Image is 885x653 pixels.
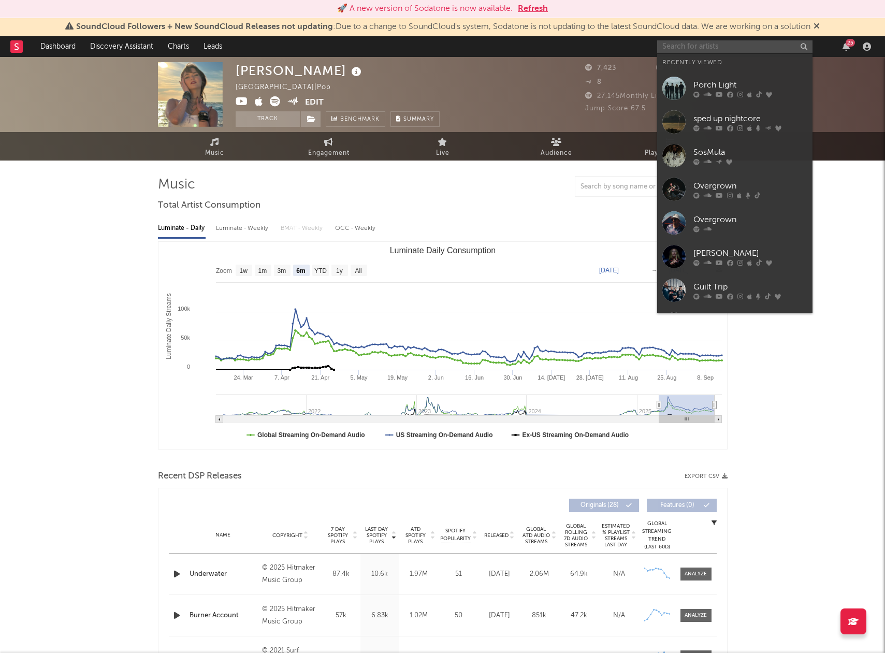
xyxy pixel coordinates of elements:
[196,36,229,57] a: Leads
[657,374,676,381] text: 25. Aug
[402,569,436,579] div: 1.97M
[257,431,365,439] text: Global Streaming On-Demand Audio
[576,374,603,381] text: 28. [DATE]
[693,79,807,91] div: Porch Light
[158,470,242,483] span: Recent DSP Releases
[178,306,190,312] text: 100k
[657,273,813,307] a: Guilt Trip
[585,79,602,85] span: 8
[83,36,161,57] a: Discovery Assistant
[326,111,385,127] a: Benchmark
[389,246,496,255] text: Luminate Daily Consumption
[657,139,813,172] a: SosMula
[651,267,658,274] text: →
[585,105,646,112] span: Jump Score: 67.5
[585,93,683,99] span: 27,145 Monthly Listeners
[482,569,517,579] div: [DATE]
[693,146,807,158] div: SosMula
[614,132,728,161] a: Playlists/Charts
[693,281,807,293] div: Guilt Trip
[576,502,623,509] span: Originals ( 28 )
[337,3,513,15] div: 🚀 A new version of Sodatone is now available.
[654,502,701,509] span: Features ( 0 )
[618,374,637,381] text: 11. Aug
[602,611,636,621] div: N/A
[158,132,272,161] a: Music
[657,105,813,139] a: sped up nightcore
[190,531,257,539] div: Name
[402,611,436,621] div: 1.02M
[363,526,390,545] span: Last Day Spotify Plays
[158,242,727,449] svg: Luminate Daily Consumption
[645,147,696,159] span: Playlists/Charts
[647,499,717,512] button: Features(0)
[693,247,807,259] div: [PERSON_NAME]
[190,569,257,579] a: Underwater
[657,206,813,240] a: Overgrown
[296,267,305,274] text: 6m
[161,36,196,57] a: Charts
[396,431,492,439] text: US Streaming On-Demand Audio
[311,374,329,381] text: 21. Apr
[541,147,572,159] span: Audience
[190,611,257,621] a: Burner Account
[500,132,614,161] a: Audience
[436,147,449,159] span: Live
[693,180,807,192] div: Overgrown
[324,526,352,545] span: 7 Day Spotify Plays
[656,65,688,71] span: 8,700
[685,473,728,480] button: Export CSV
[363,569,397,579] div: 10.6k
[814,23,820,31] span: Dismiss
[216,267,232,274] text: Zoom
[258,267,267,274] text: 1m
[657,71,813,105] a: Porch Light
[305,96,324,109] button: Edit
[274,374,289,381] text: 7. Apr
[236,62,364,79] div: [PERSON_NAME]
[602,523,630,548] span: Estimated % Playlist Streams Last Day
[403,117,434,122] span: Summary
[234,374,253,381] text: 24. Mar
[599,267,619,274] text: [DATE]
[386,132,500,161] a: Live
[76,23,810,31] span: : Due to a change to SoundCloud's system, Sodatone is not updating to the latest SoundCloud data....
[693,213,807,226] div: Overgrown
[76,23,333,31] span: SoundCloud Followers + New SoundCloud Releases not updating
[390,111,440,127] button: Summary
[272,532,302,539] span: Copyright
[846,39,855,47] div: 25
[843,42,850,51] button: 25
[441,611,477,621] div: 50
[335,220,376,237] div: OCC - Weekly
[440,527,471,543] span: Spotify Popularity
[181,335,190,341] text: 50k
[522,611,557,621] div: 851k
[355,267,361,274] text: All
[158,220,206,237] div: Luminate - Daily
[657,172,813,206] a: Overgrown
[585,65,616,71] span: 7,423
[562,569,597,579] div: 64.9k
[538,374,565,381] text: 14. [DATE]
[569,499,639,512] button: Originals(28)
[33,36,83,57] a: Dashboard
[657,240,813,273] a: [PERSON_NAME]
[308,147,350,159] span: Engagement
[602,569,636,579] div: N/A
[239,267,248,274] text: 1w
[484,532,509,539] span: Released
[216,220,270,237] div: Luminate - Weekly
[262,562,318,587] div: © 2025 Hitmaker Music Group
[336,267,343,274] text: 1y
[236,111,300,127] button: Track
[657,307,813,341] a: [PERSON_NAME]
[186,364,190,370] text: 0
[165,293,172,359] text: Luminate Daily Streams
[562,523,590,548] span: Global Rolling 7D Audio Streams
[158,199,260,212] span: Total Artist Consumption
[662,56,807,69] div: Recently Viewed
[642,520,673,551] div: Global Streaming Trend (Last 60D)
[363,611,397,621] div: 6.83k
